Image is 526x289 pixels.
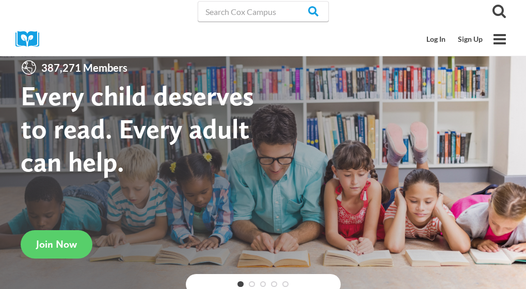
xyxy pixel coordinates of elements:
[282,281,289,287] a: 5
[452,29,489,49] a: Sign Up
[260,281,266,287] a: 3
[15,31,46,47] img: Cox Campus
[21,230,92,259] a: Join Now
[198,1,329,22] input: Search Cox Campus
[489,28,511,50] button: Open menu
[271,281,277,287] a: 4
[21,79,254,178] strong: Every child deserves to read. Every adult can help.
[37,59,132,76] span: 387,271 Members
[420,29,489,49] nav: Secondary Mobile Navigation
[420,29,452,49] a: Log In
[36,238,77,250] span: Join Now
[249,281,255,287] a: 2
[237,281,244,287] a: 1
